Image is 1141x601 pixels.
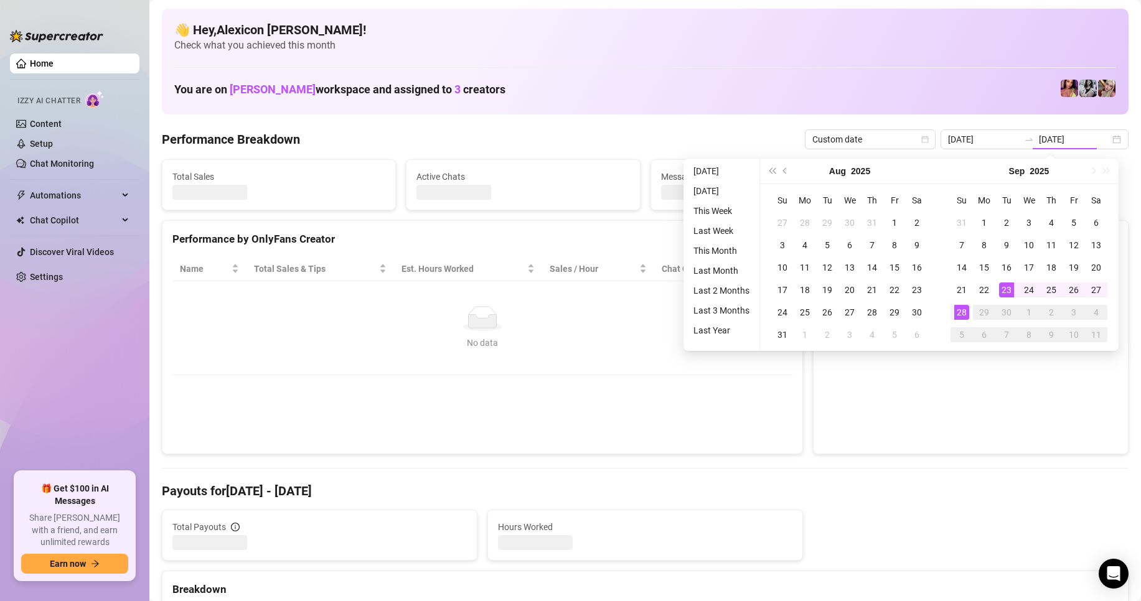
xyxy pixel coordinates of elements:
h4: Payouts for [DATE] - [DATE] [162,482,1129,500]
span: Total Sales & Tips [254,262,377,276]
span: Chat Conversion [662,262,775,276]
span: Total Sales [172,170,385,184]
h4: Performance Breakdown [162,131,300,148]
a: Content [30,119,62,129]
span: 3 [454,83,461,96]
span: to [1024,134,1034,144]
span: thunderbolt [16,190,26,200]
img: logo-BBDzfeDw.svg [10,30,103,42]
img: GODDESS [1061,80,1078,97]
span: swap-right [1024,134,1034,144]
div: Est. Hours Worked [401,262,525,276]
span: Messages Sent [661,170,874,184]
div: No data [185,336,780,350]
span: arrow-right [91,559,100,568]
button: Earn nowarrow-right [21,554,128,574]
div: Open Intercom Messenger [1099,559,1129,589]
th: Name [172,257,247,281]
input: Start date [948,133,1019,146]
div: Sales by OnlyFans Creator [824,231,1118,248]
img: Anna [1098,80,1115,97]
span: Share [PERSON_NAME] with a friend, and earn unlimited rewards [21,512,128,549]
input: End date [1039,133,1110,146]
span: Automations [30,185,118,205]
img: Sadie [1079,80,1097,97]
span: Custom date [812,130,928,149]
span: Hours Worked [498,520,792,534]
a: Settings [30,272,63,282]
span: info-circle [231,523,240,531]
a: Setup [30,139,53,149]
span: Sales / Hour [550,262,637,276]
span: Active Chats [416,170,629,184]
a: Home [30,58,54,68]
a: Chat Monitoring [30,159,94,169]
a: Discover Viral Videos [30,247,114,257]
span: calendar [921,136,929,143]
span: Izzy AI Chatter [17,95,80,107]
h1: You are on workspace and assigned to creators [174,83,505,96]
img: Chat Copilot [16,216,24,225]
div: Breakdown [172,581,1118,598]
span: [PERSON_NAME] [230,83,316,96]
div: Performance by OnlyFans Creator [172,231,792,248]
span: Total Payouts [172,520,226,534]
th: Total Sales & Tips [247,257,394,281]
th: Chat Conversion [654,257,792,281]
span: Chat Copilot [30,210,118,230]
span: Earn now [50,559,86,569]
h4: 👋 Hey, Alexicon [PERSON_NAME] ! [174,21,1116,39]
span: Name [180,262,229,276]
span: Check what you achieved this month [174,39,1116,52]
img: AI Chatter [85,90,105,108]
span: 🎁 Get $100 in AI Messages [21,483,128,507]
th: Sales / Hour [542,257,654,281]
